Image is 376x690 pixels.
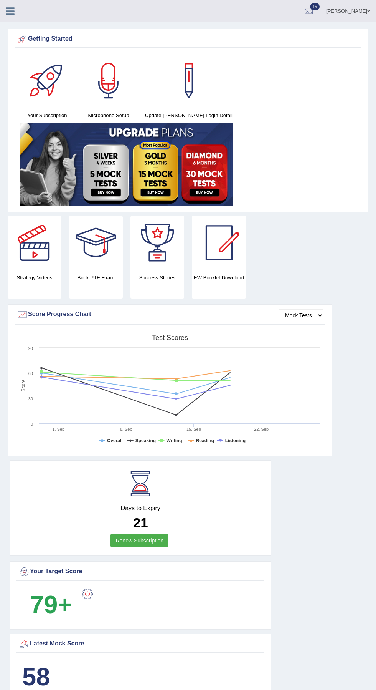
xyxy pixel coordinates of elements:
img: small5.jpg [20,123,233,206]
text: 30 [28,396,33,401]
h4: Book PTE Exam [69,274,123,282]
a: Renew Subscription [110,534,168,547]
b: 79+ [30,590,72,619]
tspan: Test scores [152,334,188,342]
tspan: 1. Sep [52,427,64,431]
div: Latest Mock Score [18,638,262,650]
h4: Success Stories [130,274,184,282]
tspan: Speaking [135,438,156,443]
tspan: Writing [167,438,182,443]
text: 60 [28,371,33,376]
tspan: 22. Sep [254,427,269,431]
tspan: Listening [225,438,246,443]
tspan: 15. Sep [186,427,201,431]
tspan: Overall [107,438,123,443]
text: 0 [31,422,33,426]
tspan: Score [21,380,26,392]
div: Your Target Score [18,566,262,577]
h4: EW Booklet Download [192,274,246,282]
h4: Days to Expiry [18,505,262,512]
h4: Strategy Videos [8,274,61,282]
b: 21 [133,515,148,530]
tspan: 8. Sep [120,427,132,431]
div: Getting Started [16,33,360,45]
h4: Your Subscription [20,111,74,119]
h4: Microphone Setup [82,111,135,119]
span: 15 [310,3,320,10]
h4: Update [PERSON_NAME] Login Detail [143,111,234,119]
div: Score Progress Chart [16,309,323,320]
tspan: Reading [196,438,214,443]
text: 90 [28,346,33,351]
